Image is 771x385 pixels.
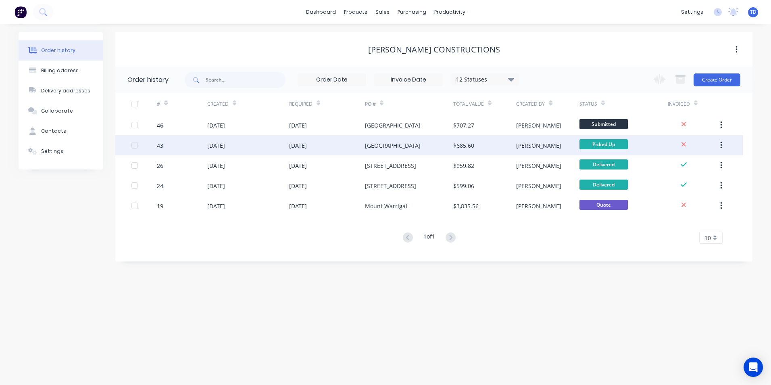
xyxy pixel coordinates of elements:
[750,8,756,16] span: TD
[453,141,474,150] div: $685.60
[157,100,160,108] div: #
[41,67,79,74] div: Billing address
[423,232,435,244] div: 1 of 1
[453,182,474,190] div: $599.06
[41,47,75,54] div: Order history
[157,161,163,170] div: 26
[453,121,474,130] div: $707.27
[289,141,307,150] div: [DATE]
[207,93,289,115] div: Created
[365,141,421,150] div: [GEOGRAPHIC_DATA]
[41,107,73,115] div: Collaborate
[516,161,561,170] div: [PERSON_NAME]
[453,202,479,210] div: $3,835.56
[677,6,707,18] div: settings
[19,61,103,81] button: Billing address
[157,202,163,210] div: 19
[289,93,365,115] div: Required
[207,161,225,170] div: [DATE]
[375,74,442,86] input: Invoice Date
[206,72,285,88] input: Search...
[207,182,225,190] div: [DATE]
[41,128,66,135] div: Contacts
[744,358,763,377] div: Open Intercom Messenger
[394,6,430,18] div: purchasing
[157,182,163,190] div: 24
[516,182,561,190] div: [PERSON_NAME]
[289,121,307,130] div: [DATE]
[365,161,416,170] div: [STREET_ADDRESS]
[668,100,690,108] div: Invoiced
[157,93,207,115] div: #
[207,141,225,150] div: [DATE]
[289,100,313,108] div: Required
[453,93,516,115] div: Total Value
[365,182,416,190] div: [STREET_ADDRESS]
[365,93,453,115] div: PO #
[289,161,307,170] div: [DATE]
[127,75,169,85] div: Order history
[430,6,469,18] div: productivity
[453,100,484,108] div: Total Value
[516,121,561,130] div: [PERSON_NAME]
[579,180,628,190] span: Delivered
[157,121,163,130] div: 46
[516,202,561,210] div: [PERSON_NAME]
[579,93,668,115] div: Status
[289,202,307,210] div: [DATE]
[368,45,500,54] div: [PERSON_NAME] Constructions
[298,74,366,86] input: Order Date
[157,141,163,150] div: 43
[340,6,371,18] div: products
[694,73,740,86] button: Create Order
[579,139,628,149] span: Picked Up
[579,159,628,169] span: Delivered
[19,81,103,101] button: Delivery addresses
[15,6,27,18] img: Factory
[704,234,711,242] span: 10
[41,87,90,94] div: Delivery addresses
[668,93,718,115] div: Invoiced
[41,148,63,155] div: Settings
[365,121,421,130] div: [GEOGRAPHIC_DATA]
[289,182,307,190] div: [DATE]
[207,121,225,130] div: [DATE]
[579,100,597,108] div: Status
[207,100,229,108] div: Created
[516,93,579,115] div: Created By
[365,202,407,210] div: Mount Warrigal
[516,141,561,150] div: [PERSON_NAME]
[453,161,474,170] div: $959.82
[451,75,519,84] div: 12 Statuses
[579,119,628,129] span: Submitted
[207,202,225,210] div: [DATE]
[579,200,628,210] span: Quote
[516,100,545,108] div: Created By
[365,100,376,108] div: PO #
[19,141,103,161] button: Settings
[19,101,103,121] button: Collaborate
[19,121,103,141] button: Contacts
[19,40,103,61] button: Order history
[371,6,394,18] div: sales
[302,6,340,18] a: dashboard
